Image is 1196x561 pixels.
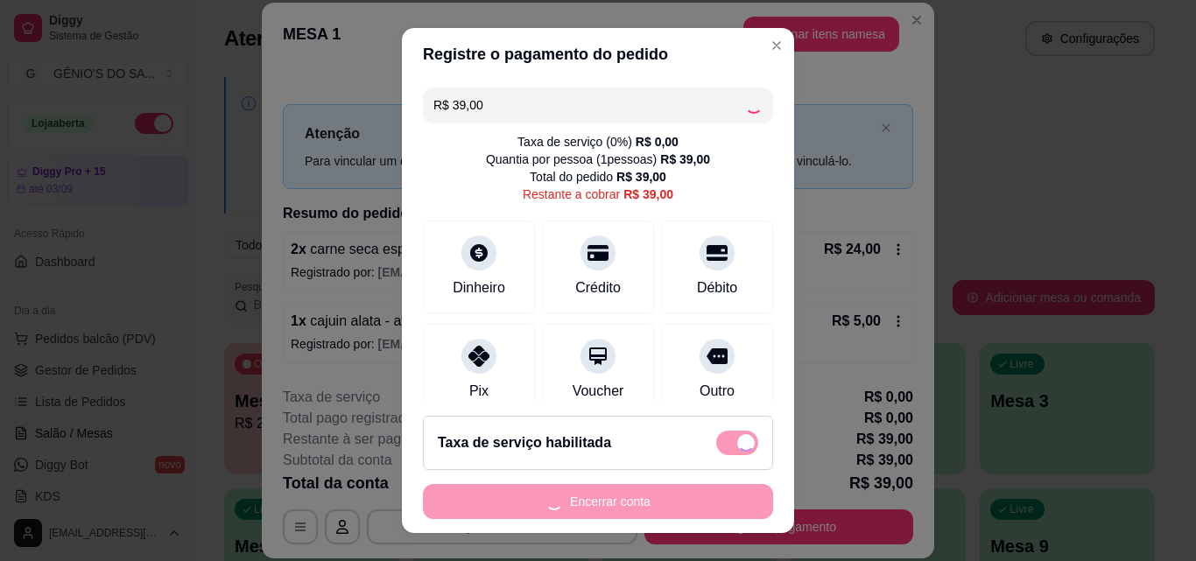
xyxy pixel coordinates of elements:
div: Restante a cobrar [523,186,673,203]
input: Ex.: hambúrguer de cordeiro [433,88,745,123]
button: Close [763,32,791,60]
div: Taxa de serviço ( 0 %) [517,133,679,151]
div: Total do pedido [530,168,666,186]
div: Voucher [573,381,624,402]
div: Dinheiro [453,277,505,298]
div: Quantia por pessoa ( 1 pessoas) [486,151,710,168]
header: Registre o pagamento do pedido [402,28,794,81]
div: Loading [745,96,763,114]
div: R$ 39,00 [660,151,710,168]
div: Pix [469,381,489,402]
div: R$ 39,00 [623,186,673,203]
h2: Taxa de serviço habilitada [438,432,611,453]
div: Débito [697,277,737,298]
div: Crédito [575,277,621,298]
div: R$ 0,00 [636,133,679,151]
div: Outro [700,381,735,402]
div: R$ 39,00 [616,168,666,186]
